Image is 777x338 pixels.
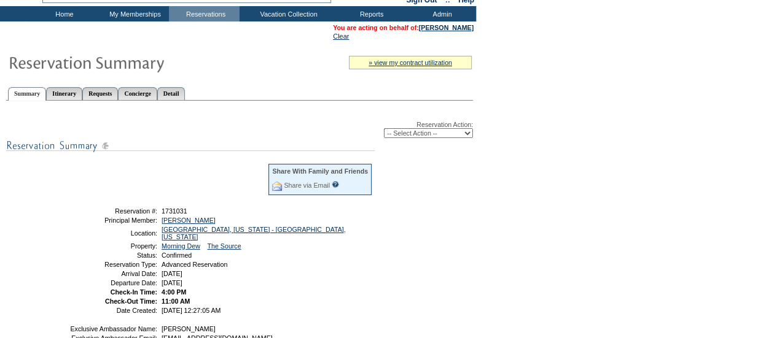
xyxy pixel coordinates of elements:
strong: Check-In Time: [111,288,157,296]
a: » view my contract utilization [369,59,452,66]
a: Concierge [118,87,157,100]
td: Property: [69,242,157,250]
td: Reports [335,6,405,21]
span: Advanced Reservation [162,261,227,268]
span: [DATE] [162,279,182,286]
span: 1731031 [162,207,187,215]
td: Principal Member: [69,217,157,224]
td: Home [28,6,98,21]
td: Reservation Type: [69,261,157,268]
a: The Source [207,242,241,250]
span: 4:00 PM [162,288,186,296]
img: subTtlResSummary.gif [6,138,375,153]
td: Admin [405,6,476,21]
a: Detail [157,87,185,100]
img: Reservaton Summary [8,50,254,74]
span: 11:00 AM [162,298,190,305]
input: What is this? [332,181,339,188]
div: Reservation Action: [6,121,473,138]
td: Vacation Collection [240,6,335,21]
td: Exclusive Ambassador Name: [69,325,157,332]
td: Departure Date: [69,279,157,286]
td: Date Created: [69,307,157,314]
a: Summary [8,87,46,101]
a: Itinerary [46,87,82,100]
a: Requests [82,87,118,100]
a: Morning Dew [162,242,200,250]
a: [GEOGRAPHIC_DATA], [US_STATE] - [GEOGRAPHIC_DATA], [US_STATE] [162,226,346,240]
strong: Check-Out Time: [105,298,157,305]
div: Share With Family and Friends [272,167,368,175]
td: Reservation #: [69,207,157,215]
td: My Memberships [98,6,169,21]
span: Confirmed [162,252,192,259]
a: Share via Email [284,182,330,189]
a: [PERSON_NAME] [419,24,474,31]
td: Reservations [169,6,240,21]
span: [PERSON_NAME] [162,325,216,332]
td: Status: [69,252,157,259]
span: [DATE] 12:27:05 AM [162,307,221,314]
td: Location: [69,226,157,240]
a: [PERSON_NAME] [162,217,216,224]
span: You are acting on behalf of: [333,24,474,31]
span: [DATE] [162,270,182,277]
td: Arrival Date: [69,270,157,277]
a: Clear [333,33,349,40]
